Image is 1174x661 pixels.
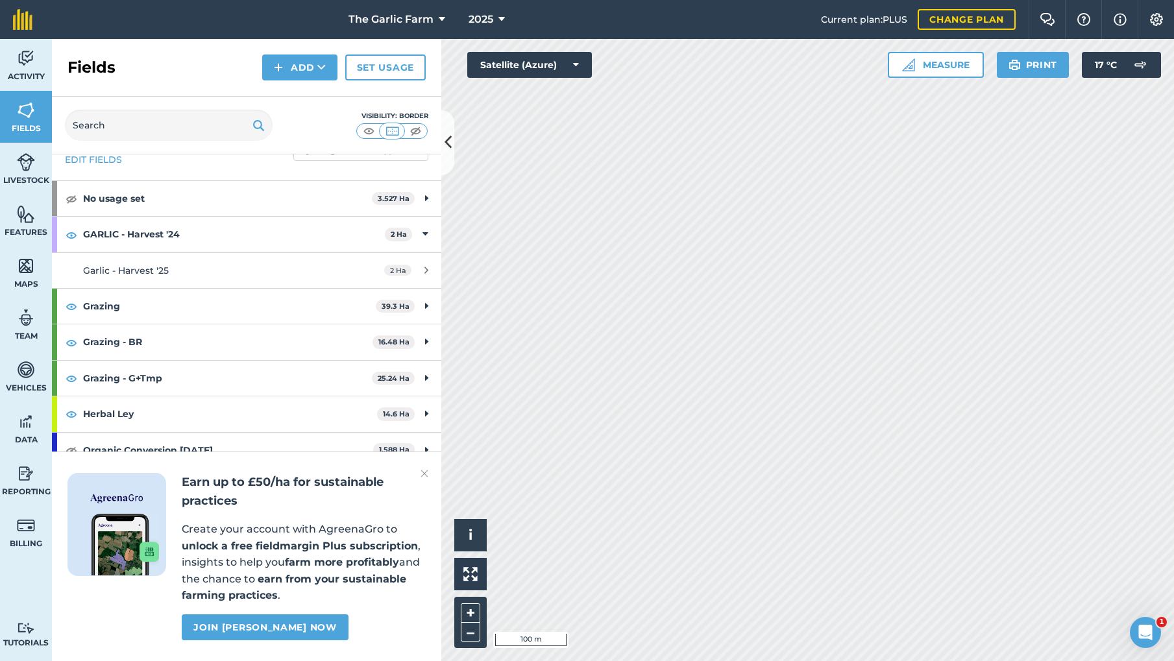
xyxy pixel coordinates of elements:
[1076,13,1092,26] img: A question mark icon
[83,265,169,276] span: Garlic - Harvest '25
[902,58,915,71] img: Ruler icon
[66,442,77,458] img: svg+xml;base64,PHN2ZyB4bWxucz0iaHR0cDovL3d3dy53My5vcmcvMjAwMC9zdmciIHdpZHRoPSIxOCIgaGVpZ2h0PSIyNC...
[1040,13,1055,26] img: Two speech bubbles overlapping with the left bubble in the forefront
[182,540,418,552] strong: unlock a free fieldmargin Plus subscription
[66,406,77,422] img: svg+xml;base64,PHN2ZyB4bWxucz0iaHR0cDovL3d3dy53My5vcmcvMjAwMC9zdmciIHdpZHRoPSIxOCIgaGVpZ2h0PSIyNC...
[252,117,265,133] img: svg+xml;base64,PHN2ZyB4bWxucz0iaHR0cDovL3d3dy53My5vcmcvMjAwMC9zdmciIHdpZHRoPSIxOSIgaGVpZ2h0PSIyNC...
[1114,12,1127,27] img: svg+xml;base64,PHN2ZyB4bWxucz0iaHR0cDovL3d3dy53My5vcmcvMjAwMC9zdmciIHdpZHRoPSIxNyIgaGVpZ2h0PSIxNy...
[182,473,426,511] h2: Earn up to £50/ha for sustainable practices
[391,230,407,239] strong: 2 Ha
[356,111,428,121] div: Visibility: Border
[52,361,441,396] div: Grazing - G+Tmp25.24 Ha
[92,514,159,575] img: Screenshot of the Gro app
[461,603,480,623] button: +
[1130,617,1161,648] iframe: Intercom live chat
[1149,13,1164,26] img: A cog icon
[383,409,410,418] strong: 14.6 Ha
[52,253,441,288] a: Garlic - Harvest '252 Ha
[361,125,377,138] img: svg+xml;base64,PHN2ZyB4bWxucz0iaHR0cDovL3d3dy53My5vcmcvMjAwMC9zdmciIHdpZHRoPSI1MCIgaGVpZ2h0PSI0MC...
[349,12,434,27] span: The Garlic Farm
[888,52,984,78] button: Measure
[182,521,426,604] p: Create your account with AgreenaGro to , insights to help you and the chance to .
[17,101,35,120] img: svg+xml;base64,PHN2ZyB4bWxucz0iaHR0cDovL3d3dy53My5vcmcvMjAwMC9zdmciIHdpZHRoPSI1NiIgaGVpZ2h0PSI2MC...
[918,9,1016,30] a: Change plan
[378,337,410,346] strong: 16.48 Ha
[17,516,35,535] img: svg+xml;base64,PD94bWwgdmVyc2lvbj0iMS4wIiBlbmNvZGluZz0idXRmLTgiPz4KPCEtLSBHZW5lcmF0b3I6IEFkb2JlIE...
[67,57,116,78] h2: Fields
[454,519,487,551] button: i
[382,302,410,311] strong: 39.3 Ha
[83,324,373,359] strong: Grazing - BR
[83,217,385,252] strong: GARLIC - Harvest '24
[17,412,35,431] img: svg+xml;base64,PD94bWwgdmVyc2lvbj0iMS4wIiBlbmNvZGluZz0idXRmLTgiPz4KPCEtLSBHZW5lcmF0b3I6IEFkb2JlIE...
[66,298,77,314] img: svg+xml;base64,PHN2ZyB4bWxucz0iaHR0cDovL3d3dy53My5vcmcvMjAwMC9zdmciIHdpZHRoPSIxOCIgaGVpZ2h0PSIyNC...
[469,527,472,543] span: i
[52,217,441,252] div: GARLIC - Harvest '242 Ha
[262,54,337,80] button: Add
[83,396,377,431] strong: Herbal Ley
[378,374,410,383] strong: 25.24 Ha
[83,181,372,216] strong: No usage set
[421,466,428,481] img: svg+xml;base64,PHN2ZyB4bWxucz0iaHR0cDovL3d3dy53My5vcmcvMjAwMC9zdmciIHdpZHRoPSIyMiIgaGVpZ2h0PSIzMC...
[821,12,907,27] span: Current plan : PLUS
[52,289,441,324] div: Grazing39.3 Ha
[83,289,376,324] strong: Grazing
[52,396,441,431] div: Herbal Ley14.6 Ha
[467,52,592,78] button: Satellite (Azure)
[17,360,35,379] img: svg+xml;base64,PD94bWwgdmVyc2lvbj0iMS4wIiBlbmNvZGluZz0idXRmLTgiPz4KPCEtLSBHZW5lcmF0b3I6IEFkb2JlIE...
[1082,52,1161,78] button: 17 °C
[52,433,441,468] div: Organic Conversion [DATE]1.588 Ha
[17,464,35,483] img: svg+xml;base64,PD94bWwgdmVyc2lvbj0iMS4wIiBlbmNvZGluZz0idXRmLTgiPz4KPCEtLSBHZW5lcmF0b3I6IEFkb2JlIE...
[408,125,424,138] img: svg+xml;base64,PHN2ZyB4bWxucz0iaHR0cDovL3d3dy53My5vcmcvMjAwMC9zdmciIHdpZHRoPSI1MCIgaGVpZ2h0PSI0MC...
[379,445,410,454] strong: 1.588 Ha
[463,567,478,581] img: Four arrows, one pointing top left, one top right, one bottom right and the last bottom left
[66,335,77,350] img: svg+xml;base64,PHN2ZyB4bWxucz0iaHR0cDovL3d3dy53My5vcmcvMjAwMC9zdmciIHdpZHRoPSIxOCIgaGVpZ2h0PSIyNC...
[66,191,77,206] img: svg+xml;base64,PHN2ZyB4bWxucz0iaHR0cDovL3d3dy53My5vcmcvMjAwMC9zdmciIHdpZHRoPSIxOCIgaGVpZ2h0PSIyNC...
[83,361,372,396] strong: Grazing - G+Tmp
[1095,52,1117,78] span: 17 ° C
[997,52,1070,78] button: Print
[285,556,399,568] strong: farm more profitably
[65,110,273,141] input: Search
[384,265,411,276] span: 2 Ha
[17,308,35,328] img: svg+xml;base64,PD94bWwgdmVyc2lvbj0iMS4wIiBlbmNvZGluZz0idXRmLTgiPz4KPCEtLSBHZW5lcmF0b3I6IEFkb2JlIE...
[1156,617,1167,627] span: 1
[17,622,35,634] img: svg+xml;base64,PD94bWwgdmVyc2lvbj0iMS4wIiBlbmNvZGluZz0idXRmLTgiPz4KPCEtLSBHZW5lcmF0b3I6IEFkb2JlIE...
[66,227,77,243] img: svg+xml;base64,PHN2ZyB4bWxucz0iaHR0cDovL3d3dy53My5vcmcvMjAwMC9zdmciIHdpZHRoPSIxOCIgaGVpZ2h0PSIyNC...
[1009,57,1021,73] img: svg+xml;base64,PHN2ZyB4bWxucz0iaHR0cDovL3d3dy53My5vcmcvMjAwMC9zdmciIHdpZHRoPSIxOSIgaGVpZ2h0PSIyNC...
[345,54,426,80] a: Set usage
[182,614,348,640] a: Join [PERSON_NAME] now
[378,194,410,203] strong: 3.527 Ha
[52,181,441,216] div: No usage set3.527 Ha
[13,9,32,30] img: fieldmargin Logo
[461,623,480,642] button: –
[17,204,35,224] img: svg+xml;base64,PHN2ZyB4bWxucz0iaHR0cDovL3d3dy53My5vcmcvMjAwMC9zdmciIHdpZHRoPSI1NiIgaGVpZ2h0PSI2MC...
[65,152,122,167] a: Edit fields
[182,573,406,602] strong: earn from your sustainable farming practices
[384,125,400,138] img: svg+xml;base64,PHN2ZyB4bWxucz0iaHR0cDovL3d3dy53My5vcmcvMjAwMC9zdmciIHdpZHRoPSI1MCIgaGVpZ2h0PSI0MC...
[52,324,441,359] div: Grazing - BR16.48 Ha
[17,49,35,68] img: svg+xml;base64,PD94bWwgdmVyc2lvbj0iMS4wIiBlbmNvZGluZz0idXRmLTgiPz4KPCEtLSBHZW5lcmF0b3I6IEFkb2JlIE...
[17,152,35,172] img: svg+xml;base64,PD94bWwgdmVyc2lvbj0iMS4wIiBlbmNvZGluZz0idXRmLTgiPz4KPCEtLSBHZW5lcmF0b3I6IEFkb2JlIE...
[469,12,493,27] span: 2025
[1127,52,1153,78] img: svg+xml;base64,PD94bWwgdmVyc2lvbj0iMS4wIiBlbmNvZGluZz0idXRmLTgiPz4KPCEtLSBHZW5lcmF0b3I6IEFkb2JlIE...
[274,60,283,75] img: svg+xml;base64,PHN2ZyB4bWxucz0iaHR0cDovL3d3dy53My5vcmcvMjAwMC9zdmciIHdpZHRoPSIxNCIgaGVpZ2h0PSIyNC...
[17,256,35,276] img: svg+xml;base64,PHN2ZyB4bWxucz0iaHR0cDovL3d3dy53My5vcmcvMjAwMC9zdmciIHdpZHRoPSI1NiIgaGVpZ2h0PSI2MC...
[66,370,77,386] img: svg+xml;base64,PHN2ZyB4bWxucz0iaHR0cDovL3d3dy53My5vcmcvMjAwMC9zdmciIHdpZHRoPSIxOCIgaGVpZ2h0PSIyNC...
[83,433,373,468] strong: Organic Conversion [DATE]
